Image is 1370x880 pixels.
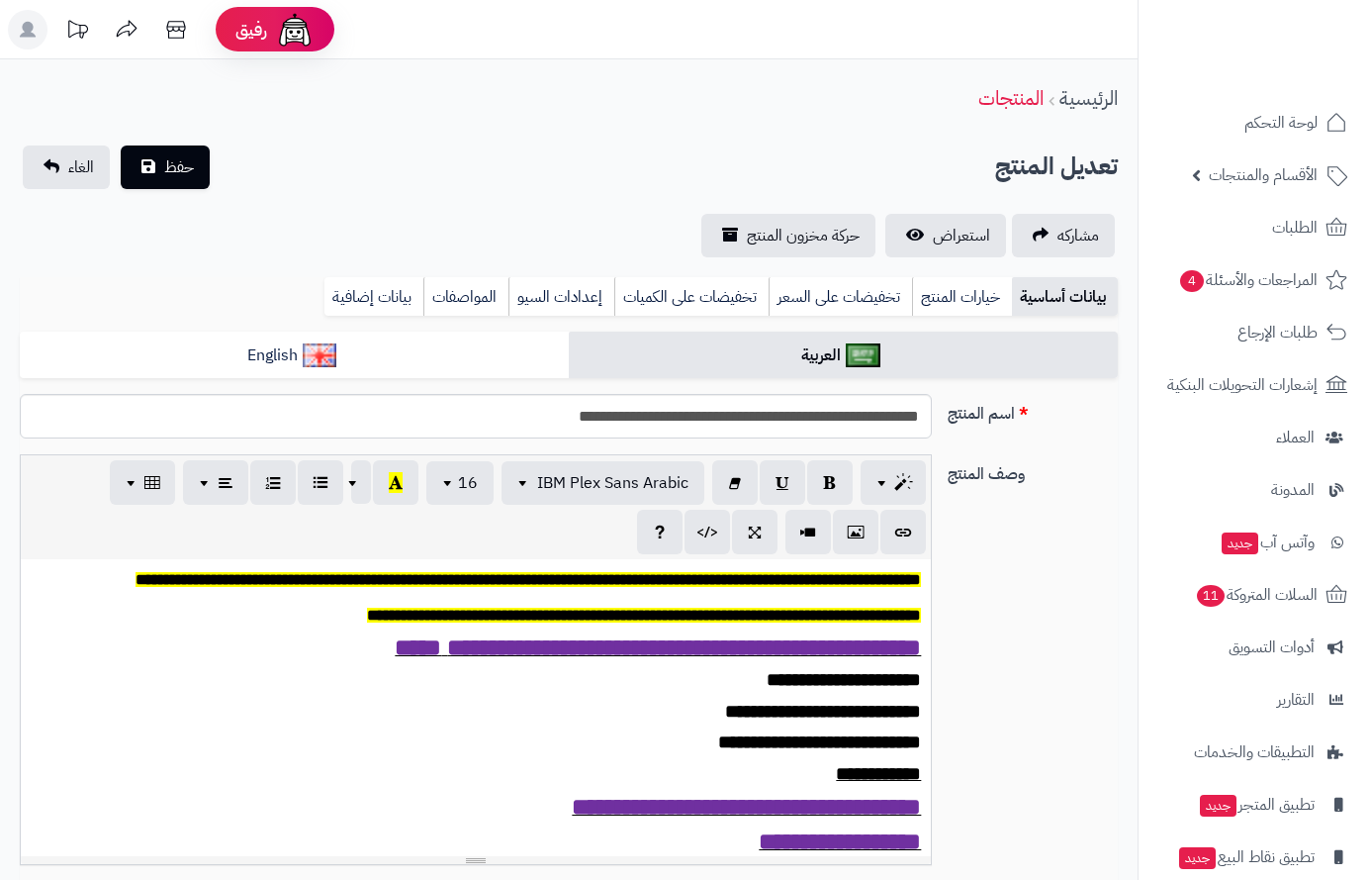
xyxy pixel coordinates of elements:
a: تحديثات المنصة [52,10,102,54]
h2: تعديل المنتج [995,147,1118,187]
a: التقارير [1150,676,1358,724]
span: رفيق [235,18,267,42]
a: إعدادات السيو [508,277,614,317]
span: تطبيق المتجر [1198,791,1315,819]
a: تطبيق المتجرجديد [1150,781,1358,829]
button: IBM Plex Sans Arabic [502,461,704,505]
a: خيارات المنتج [912,277,1012,317]
span: أدوات التسويق [1229,634,1315,661]
img: العربية [846,343,880,367]
a: حركة مخزون المنتج [701,214,875,257]
a: طلبات الإرجاع [1150,309,1358,356]
a: المواصفات [423,277,508,317]
img: English [303,343,337,367]
span: مشاركه [1057,224,1099,247]
span: جديد [1200,795,1236,817]
img: ai-face.png [275,10,315,49]
a: المنتجات [978,83,1044,113]
a: الغاء [23,146,110,189]
a: بيانات أساسية [1012,277,1118,317]
span: المراجعات والأسئلة [1178,266,1318,294]
span: وآتس آب [1220,529,1315,556]
a: استعراض [885,214,1006,257]
span: IBM Plex Sans Arabic [537,471,688,495]
a: مشاركه [1012,214,1115,257]
span: إشعارات التحويلات البنكية [1167,371,1318,399]
label: اسم المنتج [940,394,1126,426]
span: الطلبات [1272,214,1318,242]
a: English [20,332,569,380]
a: المراجعات والأسئلة4 [1150,256,1358,304]
a: الرئيسية [1059,83,1118,113]
span: الأقسام والمنتجات [1209,161,1318,189]
label: وصف المنتج [940,454,1126,486]
span: 4 [1180,270,1204,292]
span: السلات المتروكة [1195,581,1318,609]
a: العملاء [1150,414,1358,461]
a: المدونة [1150,466,1358,514]
span: التطبيقات والخدمات [1194,738,1315,766]
button: 16 [426,461,494,505]
a: التطبيقات والخدمات [1150,729,1358,776]
span: لوحة التحكم [1244,109,1318,137]
a: إشعارات التحويلات البنكية [1150,361,1358,409]
span: 11 [1197,585,1225,607]
span: جديد [1179,847,1216,869]
a: أدوات التسويق [1150,624,1358,671]
span: الغاء [68,155,94,179]
span: طلبات الإرجاع [1237,319,1318,346]
a: العربية [569,332,1118,380]
img: logo-2.png [1235,55,1351,97]
span: تطبيق نقاط البيع [1177,843,1315,871]
a: لوحة التحكم [1150,99,1358,147]
span: المدونة [1271,476,1315,504]
span: جديد [1222,533,1258,554]
span: التقارير [1277,686,1315,714]
a: بيانات إضافية [324,277,423,317]
a: وآتس آبجديد [1150,519,1358,566]
span: حفظ [164,155,194,179]
a: السلات المتروكة11 [1150,571,1358,619]
span: العملاء [1276,424,1315,451]
a: تخفيضات على الكميات [614,277,769,317]
span: 16 [458,471,478,495]
button: حفظ [121,146,210,189]
span: استعراض [933,224,990,247]
a: الطلبات [1150,204,1358,251]
a: تخفيضات على السعر [769,277,912,317]
span: حركة مخزون المنتج [747,224,860,247]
